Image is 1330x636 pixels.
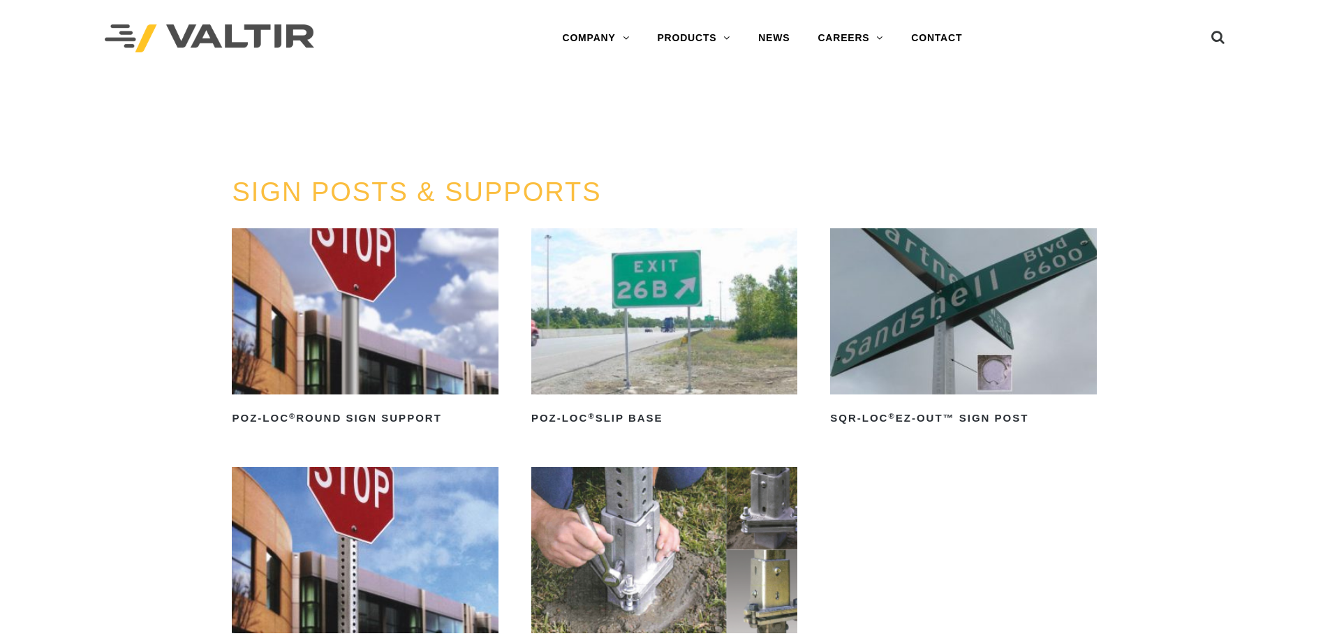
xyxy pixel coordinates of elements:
[531,407,797,429] h2: POZ-LOC Slip Base
[888,412,895,420] sup: ®
[643,24,744,52] a: PRODUCTS
[232,407,498,429] h2: POZ-LOC Round Sign Support
[830,407,1096,429] h2: SQR-LOC EZ-Out™ Sign Post
[897,24,976,52] a: CONTACT
[548,24,643,52] a: COMPANY
[289,412,296,420] sup: ®
[232,228,498,429] a: POZ-LOC®Round Sign Support
[531,228,797,429] a: POZ-LOC®Slip Base
[105,24,314,53] img: Valtir
[232,177,601,207] a: SIGN POSTS & SUPPORTS
[744,24,804,52] a: NEWS
[804,24,897,52] a: CAREERS
[588,412,595,420] sup: ®
[830,228,1096,429] a: SQR-LOC®EZ-Out™ Sign Post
